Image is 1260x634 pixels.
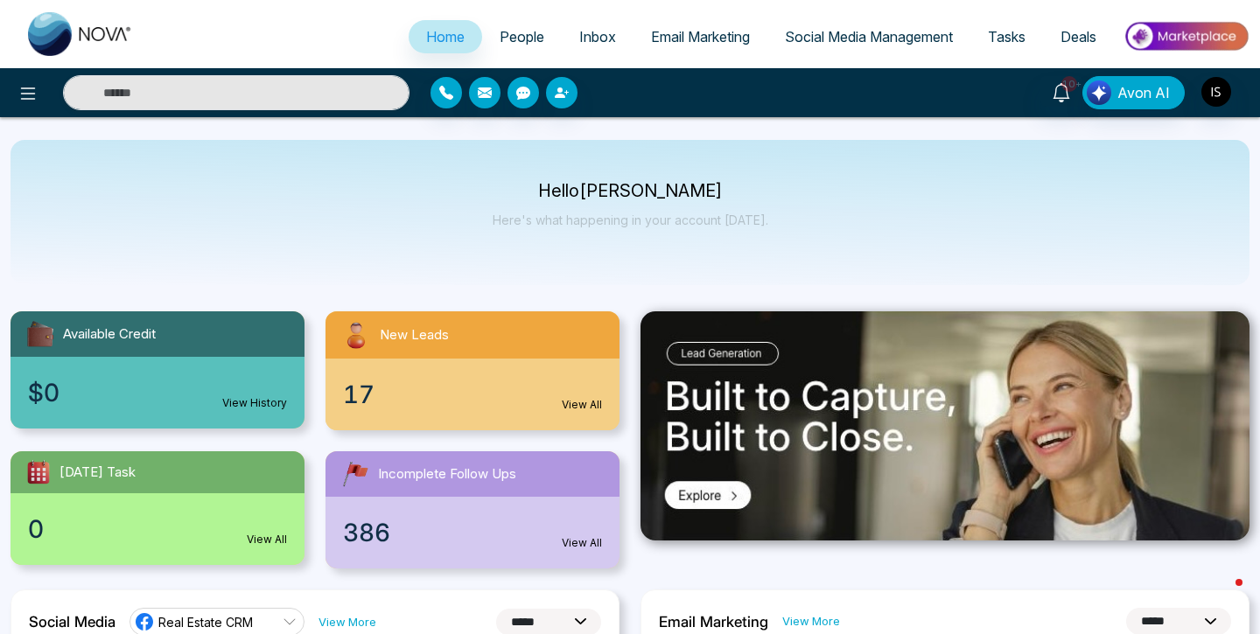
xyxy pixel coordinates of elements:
[1201,77,1231,107] img: User Avatar
[28,511,44,547] span: 0
[659,613,768,631] h2: Email Marketing
[500,28,544,45] span: People
[1040,76,1082,107] a: 10+
[640,311,1249,540] img: .
[1043,20,1114,53] a: Deals
[782,613,840,630] a: View More
[28,374,59,411] span: $0
[579,28,616,45] span: Inbox
[1087,80,1111,105] img: Lead Flow
[339,458,371,490] img: followUps.svg
[562,397,602,413] a: View All
[315,311,630,430] a: New Leads17View All
[318,614,376,631] a: View More
[493,212,768,227] p: Here's what happening in your account [DATE].
[970,20,1043,53] a: Tasks
[315,451,630,568] a: Incomplete Follow Ups386View All
[1060,28,1096,45] span: Deals
[1117,82,1170,103] span: Avon AI
[29,613,115,631] h2: Social Media
[343,514,390,551] span: 386
[482,20,562,53] a: People
[1200,575,1242,617] iframe: Intercom live chat
[562,20,633,53] a: Inbox
[158,614,253,631] span: Real Estate CRM
[343,376,374,413] span: 17
[1123,17,1249,56] img: Market-place.gif
[24,458,52,486] img: todayTask.svg
[785,28,953,45] span: Social Media Management
[380,325,449,345] span: New Leads
[63,324,156,345] span: Available Credit
[988,28,1025,45] span: Tasks
[409,20,482,53] a: Home
[1082,76,1185,109] button: Avon AI
[767,20,970,53] a: Social Media Management
[59,463,136,483] span: [DATE] Task
[339,318,373,352] img: newLeads.svg
[24,318,56,350] img: availableCredit.svg
[493,184,768,199] p: Hello [PERSON_NAME]
[247,532,287,547] a: View All
[633,20,767,53] a: Email Marketing
[651,28,750,45] span: Email Marketing
[28,12,133,56] img: Nova CRM Logo
[1061,76,1077,92] span: 10+
[562,535,602,551] a: View All
[222,395,287,411] a: View History
[378,464,516,484] span: Incomplete Follow Ups
[426,28,465,45] span: Home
